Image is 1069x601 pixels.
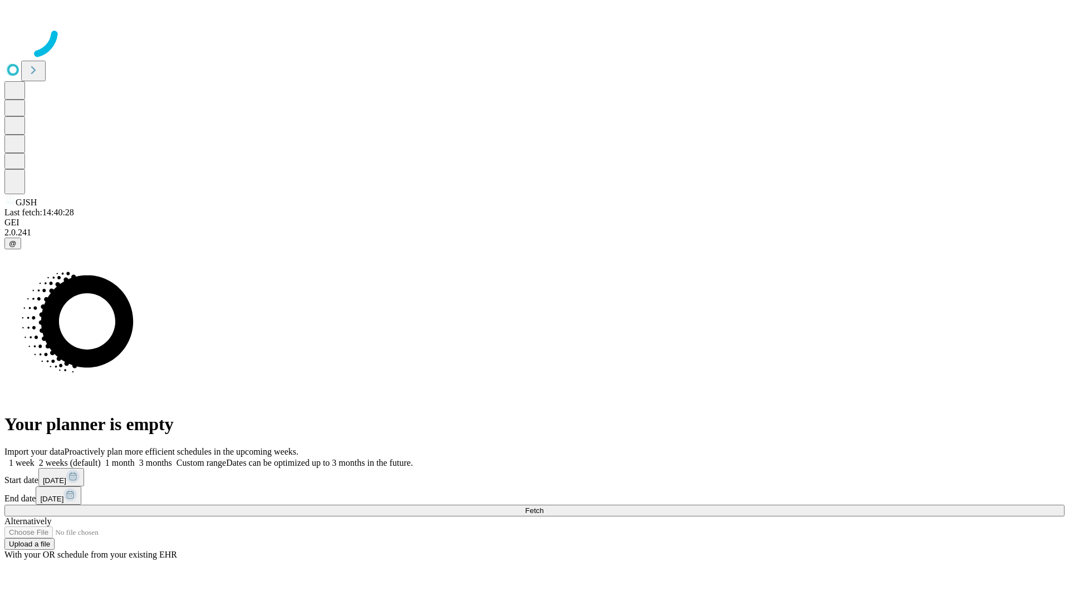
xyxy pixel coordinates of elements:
[38,468,84,486] button: [DATE]
[39,458,101,467] span: 2 weeks (default)
[40,495,63,503] span: [DATE]
[4,208,74,217] span: Last fetch: 14:40:28
[9,239,17,248] span: @
[4,538,55,550] button: Upload a file
[9,458,35,467] span: 1 week
[16,198,37,207] span: GJSH
[139,458,172,467] span: 3 months
[4,486,1065,505] div: End date
[525,506,543,515] span: Fetch
[4,228,1065,238] div: 2.0.241
[4,218,1065,228] div: GEI
[4,447,65,456] span: Import your data
[4,468,1065,486] div: Start date
[4,505,1065,516] button: Fetch
[65,447,298,456] span: Proactively plan more efficient schedules in the upcoming weeks.
[105,458,135,467] span: 1 month
[36,486,81,505] button: [DATE]
[43,476,66,485] span: [DATE]
[4,414,1065,435] h1: Your planner is empty
[4,550,177,559] span: With your OR schedule from your existing EHR
[4,516,51,526] span: Alternatively
[176,458,226,467] span: Custom range
[4,238,21,249] button: @
[226,458,413,467] span: Dates can be optimized up to 3 months in the future.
